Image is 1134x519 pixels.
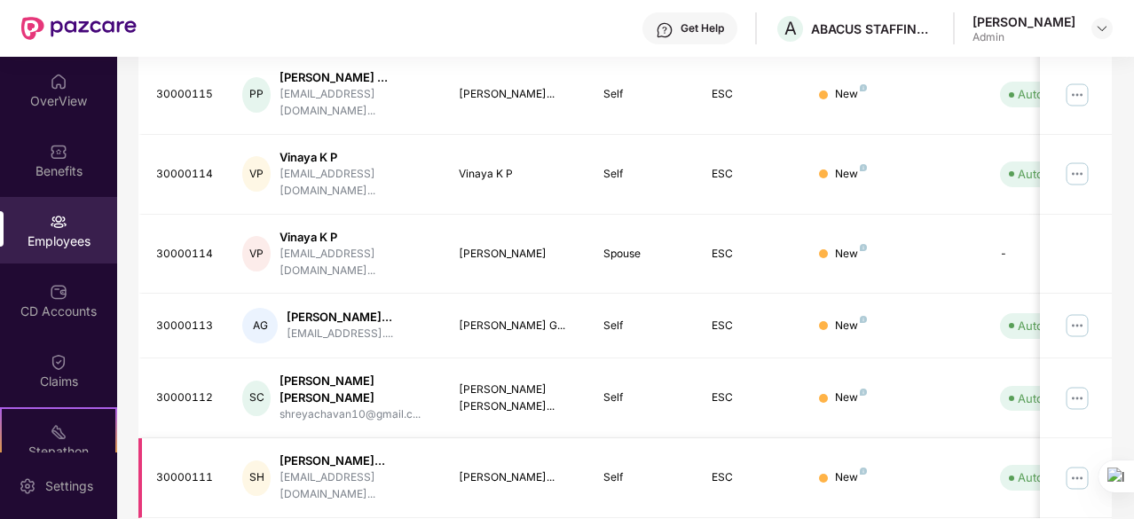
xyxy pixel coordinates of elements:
[712,318,791,334] div: ESC
[603,469,683,486] div: Self
[835,86,867,103] div: New
[603,86,683,103] div: Self
[459,166,575,183] div: Vinaya K P
[50,353,67,371] img: svg+xml;base64,PHN2ZyBpZD0iQ2xhaW0iIHhtbG5zPSJodHRwOi8vd3d3LnczLm9yZy8yMDAwL3N2ZyIgd2lkdGg9IjIwIi...
[242,308,278,343] div: AG
[811,20,935,37] div: ABACUS STAFFING AND SERVICES PRIVATE LIMITED
[1018,317,1089,334] div: Auto Verified
[712,86,791,103] div: ESC
[459,381,575,415] div: [PERSON_NAME] [PERSON_NAME]...
[50,283,67,301] img: svg+xml;base64,PHN2ZyBpZD0iQ0RfQWNjb3VudHMiIGRhdGEtbmFtZT0iQ0QgQWNjb3VudHMiIHhtbG5zPSJodHRwOi8vd3...
[50,213,67,231] img: svg+xml;base64,PHN2ZyBpZD0iRW1wbG95ZWVzIiB4bWxucz0iaHR0cDovL3d3dy53My5vcmcvMjAwMC9zdmciIHdpZHRoPS...
[19,477,36,495] img: svg+xml;base64,PHN2ZyBpZD0iU2V0dGluZy0yMHgyMCIgeG1sbnM9Imh0dHA6Ly93d3cudzMub3JnLzIwMDAvc3ZnIiB3aW...
[242,156,271,192] div: VP
[835,246,867,263] div: New
[835,389,867,406] div: New
[603,246,683,263] div: Spouse
[860,164,867,171] img: svg+xml;base64,PHN2ZyB4bWxucz0iaHR0cDovL3d3dy53My5vcmcvMjAwMC9zdmciIHdpZHRoPSI4IiBoZWlnaHQ9IjgiIH...
[1063,464,1091,492] img: manageButton
[280,229,430,246] div: Vinaya K P
[50,73,67,90] img: svg+xml;base64,PHN2ZyBpZD0iSG9tZSIgeG1sbnM9Imh0dHA6Ly93d3cudzMub3JnLzIwMDAvc3ZnIiB3aWR0aD0iMjAiIG...
[156,246,215,263] div: 30000114
[973,30,1075,44] div: Admin
[712,389,791,406] div: ESC
[1063,81,1091,109] img: manageButton
[860,389,867,396] img: svg+xml;base64,PHN2ZyB4bWxucz0iaHR0cDovL3d3dy53My5vcmcvMjAwMC9zdmciIHdpZHRoPSI4IiBoZWlnaHQ9IjgiIH...
[835,469,867,486] div: New
[459,86,575,103] div: [PERSON_NAME]...
[1018,165,1089,183] div: Auto Verified
[280,469,430,503] div: [EMAIL_ADDRESS][DOMAIN_NAME]...
[860,316,867,323] img: svg+xml;base64,PHN2ZyB4bWxucz0iaHR0cDovL3d3dy53My5vcmcvMjAwMC9zdmciIHdpZHRoPSI4IiBoZWlnaHQ9IjgiIH...
[656,21,673,39] img: svg+xml;base64,PHN2ZyBpZD0iSGVscC0zMngzMiIgeG1sbnM9Imh0dHA6Ly93d3cudzMub3JnLzIwMDAvc3ZnIiB3aWR0aD...
[156,389,215,406] div: 30000112
[242,77,271,113] div: PP
[603,389,683,406] div: Self
[973,13,1075,30] div: [PERSON_NAME]
[459,318,575,334] div: [PERSON_NAME] G...
[156,469,215,486] div: 30000111
[280,452,430,469] div: [PERSON_NAME]...
[287,309,393,326] div: [PERSON_NAME]...
[280,86,430,120] div: [EMAIL_ADDRESS][DOMAIN_NAME]...
[986,215,1112,295] td: -
[280,373,430,406] div: [PERSON_NAME] [PERSON_NAME]
[712,166,791,183] div: ESC
[50,143,67,161] img: svg+xml;base64,PHN2ZyBpZD0iQmVuZWZpdHMiIHhtbG5zPSJodHRwOi8vd3d3LnczLm9yZy8yMDAwL3N2ZyIgd2lkdGg9Ij...
[835,318,867,334] div: New
[40,477,98,495] div: Settings
[835,166,867,183] div: New
[287,326,393,342] div: [EMAIL_ADDRESS]....
[603,318,683,334] div: Self
[2,443,115,460] div: Stepathon
[1018,389,1089,407] div: Auto Verified
[156,86,215,103] div: 30000115
[1018,85,1089,103] div: Auto Verified
[50,423,67,441] img: svg+xml;base64,PHN2ZyB4bWxucz0iaHR0cDovL3d3dy53My5vcmcvMjAwMC9zdmciIHdpZHRoPSIyMSIgaGVpZ2h0PSIyMC...
[712,469,791,486] div: ESC
[21,17,137,40] img: New Pazcare Logo
[860,84,867,91] img: svg+xml;base64,PHN2ZyB4bWxucz0iaHR0cDovL3d3dy53My5vcmcvMjAwMC9zdmciIHdpZHRoPSI4IiBoZWlnaHQ9IjgiIH...
[459,246,575,263] div: [PERSON_NAME]
[603,166,683,183] div: Self
[280,166,430,200] div: [EMAIL_ADDRESS][DOMAIN_NAME]...
[860,468,867,475] img: svg+xml;base64,PHN2ZyB4bWxucz0iaHR0cDovL3d3dy53My5vcmcvMjAwMC9zdmciIHdpZHRoPSI4IiBoZWlnaHQ9IjgiIH...
[156,166,215,183] div: 30000114
[280,246,430,279] div: [EMAIL_ADDRESS][DOMAIN_NAME]...
[1063,160,1091,188] img: manageButton
[1018,468,1089,486] div: Auto Verified
[242,460,271,496] div: SH
[242,381,270,416] div: SC
[280,69,430,86] div: [PERSON_NAME] ...
[712,246,791,263] div: ESC
[681,21,724,35] div: Get Help
[1063,311,1091,340] img: manageButton
[156,318,215,334] div: 30000113
[280,406,430,423] div: shreyachavan10@gmail.c...
[860,244,867,251] img: svg+xml;base64,PHN2ZyB4bWxucz0iaHR0cDovL3d3dy53My5vcmcvMjAwMC9zdmciIHdpZHRoPSI4IiBoZWlnaHQ9IjgiIH...
[1095,21,1109,35] img: svg+xml;base64,PHN2ZyBpZD0iRHJvcGRvd24tMzJ4MzIiIHhtbG5zPSJodHRwOi8vd3d3LnczLm9yZy8yMDAwL3N2ZyIgd2...
[242,236,271,271] div: VP
[280,149,430,166] div: Vinaya K P
[1063,384,1091,413] img: manageButton
[784,18,797,39] span: A
[459,469,575,486] div: [PERSON_NAME]...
